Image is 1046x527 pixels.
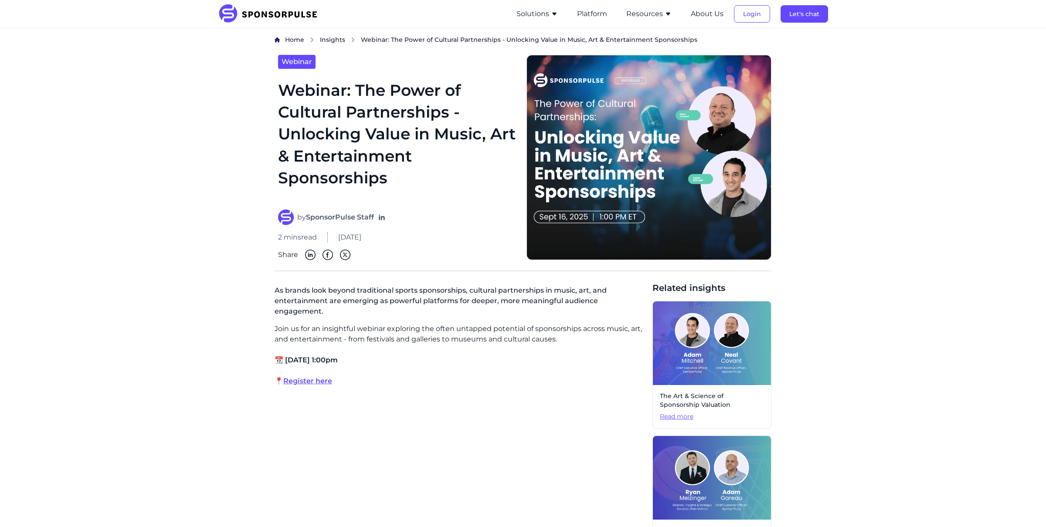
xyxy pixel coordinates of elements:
[285,36,304,44] span: Home
[338,232,361,243] span: [DATE]
[340,250,350,260] img: Twitter
[306,213,374,221] strong: SponsorPulse Staff
[660,412,764,421] span: Read more
[278,209,294,225] img: SponsorPulse Staff
[275,37,280,43] img: Home
[734,10,770,18] a: Login
[350,37,356,43] img: chevron right
[577,9,607,19] button: Platform
[660,392,764,409] span: The Art & Science of Sponsorship Valuation
[652,301,771,429] a: The Art & Science of Sponsorship ValuationRead more
[516,9,558,19] button: Solutions
[652,282,771,294] span: Related insights
[278,55,316,69] a: Webinar
[626,9,672,19] button: Resources
[275,324,645,345] p: Join us for an insightful webinar exploring the often untapped potential of sponsorships across m...
[1002,485,1046,527] iframe: Chat Widget
[526,55,771,260] img: Webinar header image
[320,36,345,44] span: Insights
[361,35,697,44] span: Webinar: The Power of Cultural Partnerships - Unlocking Value in Music, Art & Entertainment Spons...
[218,4,324,24] img: SponsorPulse
[577,10,607,18] a: Platform
[275,377,283,385] span: 📍
[734,5,770,23] button: Login
[691,9,723,19] button: About Us
[323,250,333,260] img: Facebook
[309,37,315,43] img: chevron right
[781,10,828,18] a: Let's chat
[278,79,516,199] h1: Webinar: The Power of Cultural Partnerships - Unlocking Value in Music, Art & Entertainment Spons...
[283,377,332,385] a: Register here
[285,35,304,44] a: Home
[278,232,317,243] span: 2 mins read
[781,5,828,23] button: Let's chat
[653,301,771,385] img: On-Demand-Webinar Cover Image
[275,356,338,364] span: 📆 [DATE] 1:00pm
[691,10,723,18] a: About Us
[305,250,316,260] img: Linkedin
[297,212,374,223] span: by
[377,213,386,222] a: Follow on LinkedIn
[320,35,345,44] a: Insights
[278,250,298,260] span: Share
[275,282,645,324] p: As brands look beyond traditional sports sponsorships, cultural partnerships in music, art, and e...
